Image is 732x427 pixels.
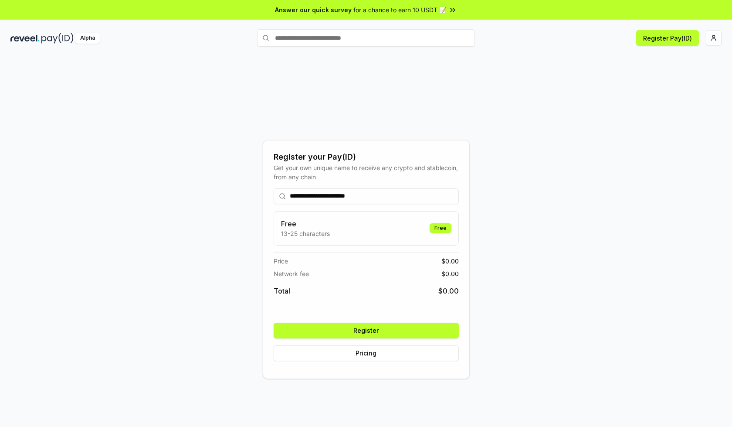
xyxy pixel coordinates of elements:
span: Answer our quick survey [275,5,352,14]
span: Network fee [274,269,309,278]
span: $ 0.00 [438,286,459,296]
div: Free [430,223,451,233]
button: Pricing [274,345,459,361]
span: Price [274,256,288,266]
div: Alpha [75,33,100,44]
button: Register Pay(ID) [636,30,699,46]
img: pay_id [41,33,74,44]
div: Get your own unique name to receive any crypto and stablecoin, from any chain [274,163,459,181]
span: for a chance to earn 10 USDT 📝 [353,5,447,14]
img: reveel_dark [10,33,40,44]
span: $ 0.00 [441,269,459,278]
h3: Free [281,219,330,229]
span: Total [274,286,290,296]
button: Register [274,323,459,338]
p: 13-25 characters [281,229,330,238]
div: Register your Pay(ID) [274,151,459,163]
span: $ 0.00 [441,256,459,266]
